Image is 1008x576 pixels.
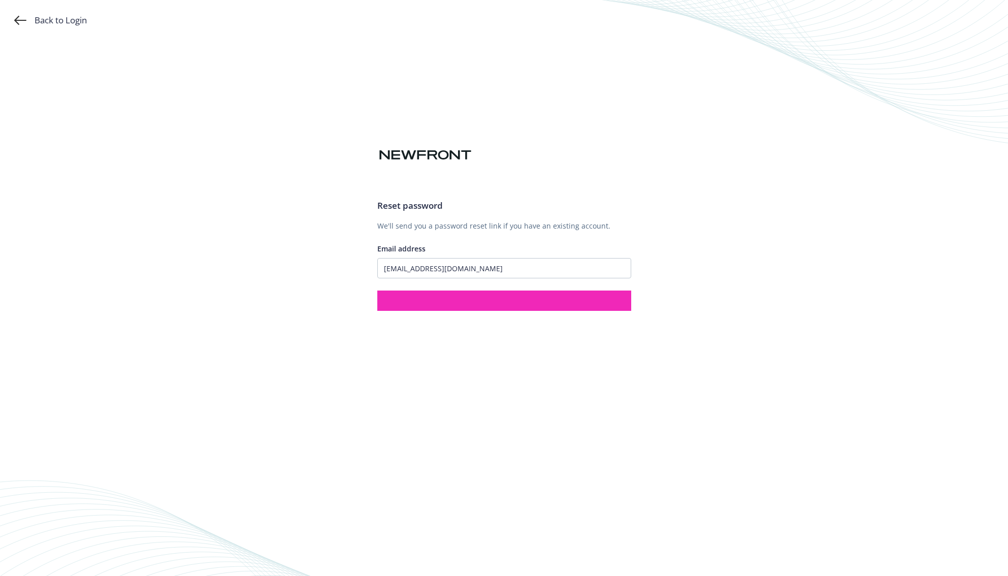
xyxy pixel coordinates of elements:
span: Send password reset instructions [446,296,563,305]
button: Send password reset instructions [377,291,631,311]
img: Newfront logo [377,146,473,164]
p: We'll send you a password reset link if you have an existing account. [377,220,631,231]
span: Email address [377,244,426,253]
a: Back to Login [14,14,87,26]
h3: Reset password [377,199,631,212]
